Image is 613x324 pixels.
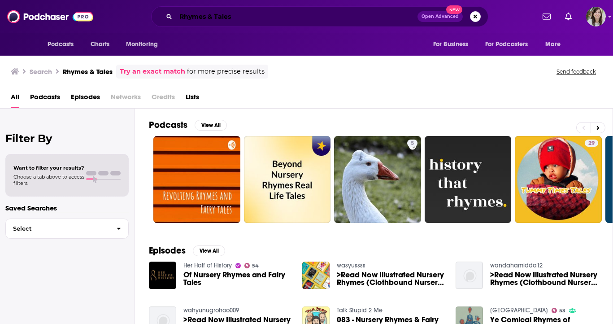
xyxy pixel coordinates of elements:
[5,132,129,145] h2: Filter By
[411,139,414,148] span: 5
[13,165,84,171] span: Want to filter your results?
[337,271,445,286] span: >Read Now Illustrated Nursery Rhymes (Clothbound Nursery Rhymes and Tales) – [PERSON_NAME] Full
[7,8,93,25] img: Podchaser - Follow, Share and Rate Podcasts
[11,90,19,108] a: All
[456,262,483,289] img: >Read Now Illustrated Nursery Rhymes (Clothbound Nursery Rhymes and Tales) – Felicity Brooks Full
[126,38,158,51] span: Monitoring
[545,38,561,51] span: More
[183,262,232,269] a: Her Half of History
[334,136,421,223] a: 5
[30,67,52,76] h3: Search
[71,90,100,108] a: Episodes
[151,6,488,27] div: Search podcasts, credits, & more...
[427,36,480,53] button: open menu
[559,309,565,313] span: 53
[6,226,109,232] span: Select
[149,119,227,131] a: PodcastsView All
[152,90,175,108] span: Credits
[176,9,417,24] input: Search podcasts, credits, & more...
[120,66,185,77] a: Try an exact match
[186,90,199,108] a: Lists
[417,11,463,22] button: Open AdvancedNew
[422,14,459,19] span: Open Advanced
[193,245,225,256] button: View All
[586,7,606,26] img: User Profile
[244,263,259,268] a: 54
[252,264,259,268] span: 54
[539,9,554,24] a: Show notifications dropdown
[552,308,566,313] a: 53
[490,262,543,269] a: wandahamidda12
[41,36,86,53] button: open menu
[515,136,602,223] a: 29
[446,5,462,14] span: New
[586,7,606,26] span: Logged in as devinandrade
[433,38,469,51] span: For Business
[48,38,74,51] span: Podcasts
[183,271,291,286] a: Of Nursery Rhymes and Fairy Tales
[5,219,129,239] button: Select
[554,68,599,75] button: Send feedback
[337,262,365,269] a: wasyussss
[490,271,598,286] span: >Read Now Illustrated Nursery Rhymes (Clothbound Nursery Rhymes and Tales) – [PERSON_NAME] Full
[586,7,606,26] button: Show profile menu
[490,306,548,314] a: University of Cambridge
[85,36,115,53] a: Charts
[490,271,598,286] a: >Read Now Illustrated Nursery Rhymes (Clothbound Nursery Rhymes and Tales) – Felicity Brooks Full
[30,90,60,108] a: Podcasts
[111,90,141,108] span: Networks
[561,9,575,24] a: Show notifications dropdown
[149,262,176,289] img: Of Nursery Rhymes and Fairy Tales
[63,67,113,76] h3: Rhymes & Tales
[302,262,330,289] img: >Read Now Illustrated Nursery Rhymes (Clothbound Nursery Rhymes and Tales) – Felicity Brooks Full
[588,139,595,148] span: 29
[149,119,187,131] h2: Podcasts
[13,174,84,186] span: Choose a tab above to access filters.
[337,271,445,286] a: >Read Now Illustrated Nursery Rhymes (Clothbound Nursery Rhymes and Tales) – Felicity Brooks Full
[407,140,417,147] a: 5
[183,306,239,314] a: wahyunugrohoo009
[585,140,598,147] a: 29
[149,245,186,256] h2: Episodes
[120,36,170,53] button: open menu
[337,306,383,314] a: Talk Stupid 2 Me
[149,245,225,256] a: EpisodesView All
[485,38,528,51] span: For Podcasters
[91,38,110,51] span: Charts
[195,120,227,131] button: View All
[5,204,129,212] p: Saved Searches
[479,36,541,53] button: open menu
[539,36,572,53] button: open menu
[187,66,265,77] span: for more precise results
